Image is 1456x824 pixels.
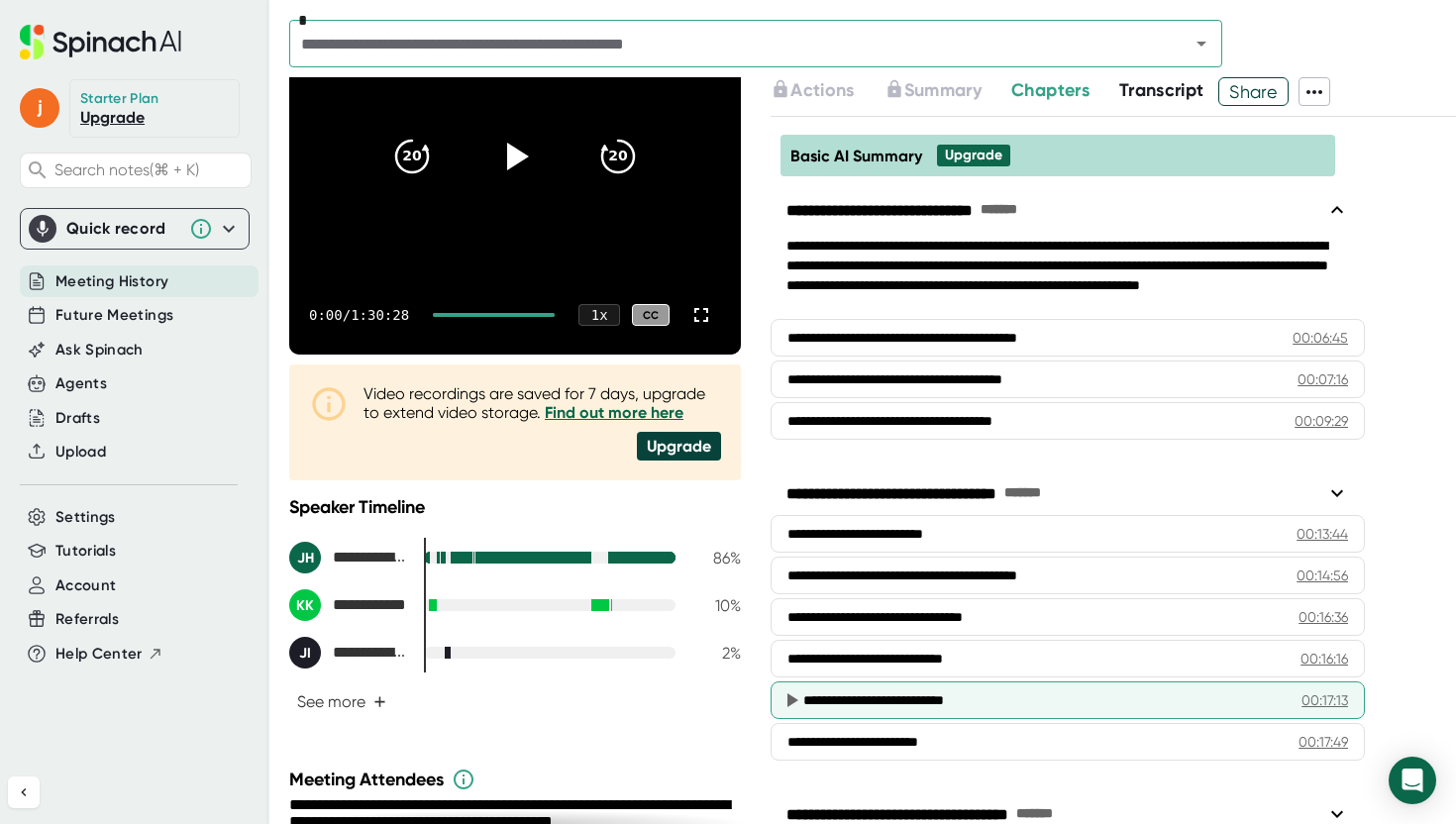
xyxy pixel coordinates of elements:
[289,542,321,573] div: JH
[80,90,159,108] div: Starter Plan
[55,506,116,529] button: Settings
[8,776,40,808] button: Collapse sidebar
[771,77,854,104] button: Actions
[289,768,746,791] div: Meeting Attendees
[1295,411,1348,431] div: 00:09:29
[55,643,163,666] button: Help Center
[1297,566,1348,585] div: 00:14:56
[637,432,721,461] div: Upgrade
[1218,77,1289,106] button: Share
[289,589,321,621] div: KK
[632,304,670,327] div: CC
[1301,690,1348,710] div: 00:17:13
[1011,77,1090,104] button: Chapters
[1119,79,1204,101] span: Transcript
[66,219,179,239] div: Quick record
[55,608,119,631] button: Referrals
[790,147,922,165] span: Basic AI Summary
[1293,328,1348,348] div: 00:06:45
[771,77,884,106] div: Upgrade to access
[55,540,116,563] button: Tutorials
[55,407,100,430] button: Drafts
[1119,77,1204,104] button: Transcript
[1299,607,1348,627] div: 00:16:36
[20,88,59,128] span: j
[691,549,741,567] div: 86 %
[55,270,168,293] button: Meeting History
[1389,757,1436,804] div: Open Intercom Messenger
[691,596,741,615] div: 10 %
[1299,732,1348,752] div: 00:17:49
[289,496,741,518] div: Speaker Timeline
[790,79,854,101] span: Actions
[1219,74,1288,109] span: Share
[80,108,145,127] a: Upgrade
[55,643,143,666] span: Help Center
[54,160,246,179] span: Search notes (⌘ + K)
[289,684,394,719] button: See more+
[55,339,144,361] button: Ask Spinach
[289,589,408,621] div: Kristen King
[55,372,107,395] button: Agents
[1011,79,1090,101] span: Chapters
[904,79,982,101] span: Summary
[691,644,741,663] div: 2 %
[289,637,408,669] div: Joshua Ireland
[55,441,106,463] button: Upload
[578,304,620,326] div: 1 x
[373,694,386,710] span: +
[289,542,408,573] div: Jennifer Hill
[1298,369,1348,389] div: 00:07:16
[29,209,241,249] div: Quick record
[884,77,982,104] button: Summary
[545,403,683,422] a: Find out more here
[55,574,116,597] button: Account
[1297,524,1348,544] div: 00:13:44
[884,77,1011,106] div: Upgrade to access
[1300,649,1348,669] div: 00:16:16
[364,384,721,422] div: Video recordings are saved for 7 days, upgrade to extend video storage.
[309,307,409,323] div: 0:00 / 1:30:28
[1188,30,1215,57] button: Open
[55,304,173,327] button: Future Meetings
[289,637,321,669] div: JI
[945,147,1002,164] div: Upgrade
